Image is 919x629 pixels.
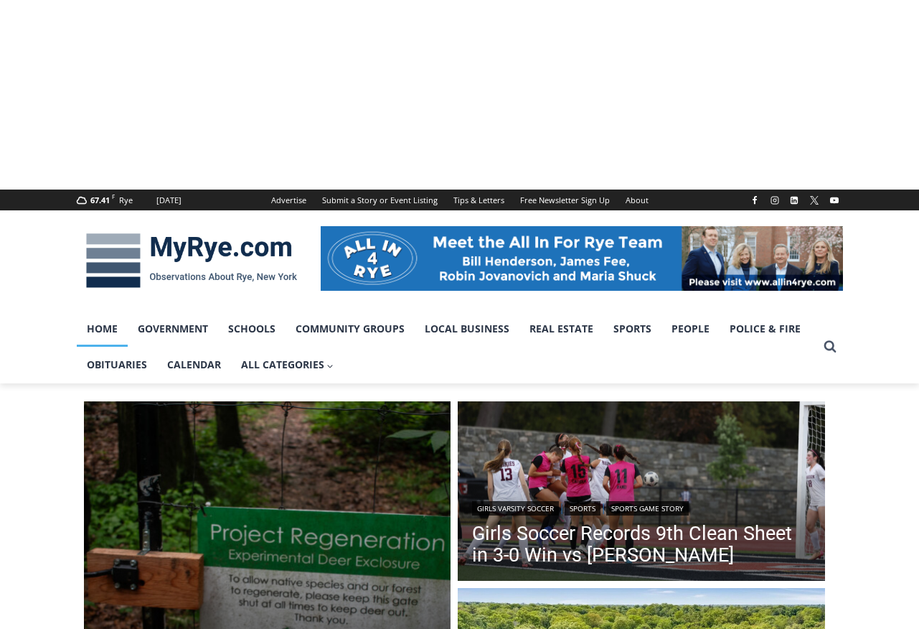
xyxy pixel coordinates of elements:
a: Girls Soccer Records 9th Clean Sheet in 3-0 Win vs [PERSON_NAME] [472,523,811,566]
div: [DATE] [156,194,182,207]
a: Sports [565,501,600,516]
a: All Categories [231,347,344,383]
a: Real Estate [519,311,603,347]
img: All in for Rye [321,226,843,291]
a: Home [77,311,128,347]
a: Free Newsletter Sign Up [512,190,618,210]
a: Read More Girls Soccer Records 9th Clean Sheet in 3-0 Win vs Harrison [458,401,825,585]
a: Tips & Letters [446,190,512,210]
img: MyRye.com [77,223,306,298]
a: Advertise [263,190,314,210]
nav: Primary Navigation [77,311,817,383]
a: People [661,311,720,347]
a: Linkedin [786,192,803,209]
a: YouTube [826,192,843,209]
div: Rye [119,194,133,207]
a: Obituaries [77,347,157,383]
span: All Categories [241,357,334,373]
a: Instagram [766,192,783,209]
a: Government [128,311,218,347]
a: Sports [603,311,661,347]
span: 67.41 [90,195,110,205]
nav: Secondary Navigation [263,190,656,210]
a: Submit a Story or Event Listing [314,190,446,210]
a: Police & Fire [720,311,811,347]
a: Schools [218,311,286,347]
div: | | [472,498,811,516]
a: Calendar [157,347,231,383]
a: Local Business [415,311,519,347]
a: Sports Game Story [606,501,689,516]
a: About [618,190,656,210]
a: X [806,192,823,209]
a: Community Groups [286,311,415,347]
span: F [112,192,115,200]
a: Girls Varsity Soccer [472,501,559,516]
img: (PHOTO: Hannah Jachman scores a header goal on October 7, 2025, with teammates Parker Calhoun (#1... [458,401,825,585]
button: View Search Form [817,334,843,360]
a: Facebook [746,192,763,209]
